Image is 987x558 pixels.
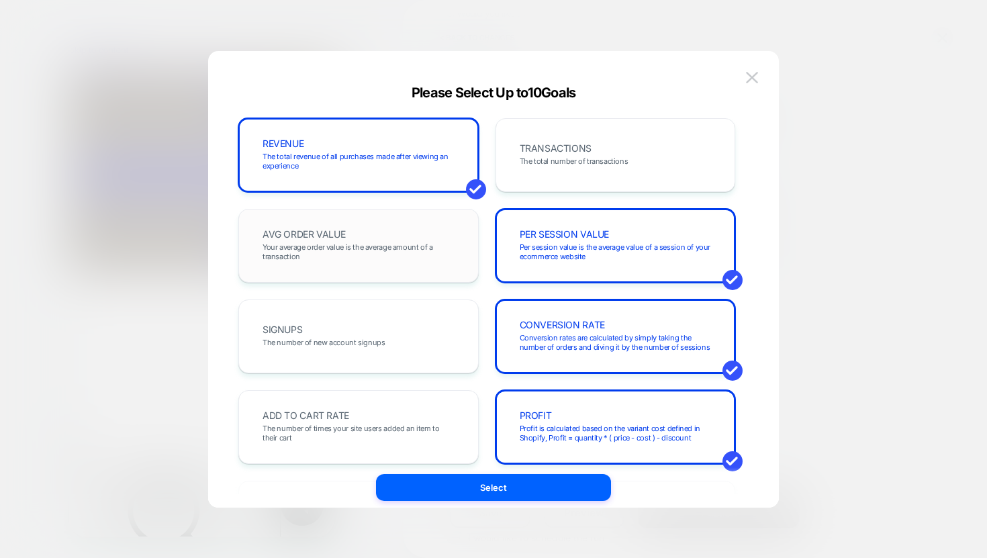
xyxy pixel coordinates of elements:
[520,424,712,443] span: Profit is calculated based on the variant cost defined in Shopify, Profit = quantity * ( price - ...
[244,218,254,276] span: Unlock 15% off
[746,72,758,83] img: close
[520,156,628,166] span: The total number of transactions
[376,474,611,501] button: Select
[263,424,455,443] span: The number of times your site users added an item to their cart
[109,404,140,434] iframe: Close message
[222,306,235,320] button: Close teaser
[98,410,126,420] label: Search
[520,230,610,239] span: PER SESSION VALUE
[520,242,712,261] span: Per session value is the average value of a session of your ecommerce website
[520,333,712,352] span: Conversion rates are calculated by simply taking the number of orders and diving it by the number...
[232,185,266,309] div: Unlock 15% offClose teaser
[146,401,255,434] iframe: Message from company
[263,152,455,171] span: The total revenue of all purchases made after viewing an experience
[520,411,552,420] span: PROFIT
[520,320,605,330] span: CONVERSION RATE
[412,85,576,101] span: Please Select Up to 10 Goals
[212,440,255,483] iframe: Button to launch messaging window
[263,242,455,261] span: Your average order value is the average amount of a transaction
[520,144,592,153] span: TRANSACTIONS
[9,10,111,23] span: Hi. Need any help?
